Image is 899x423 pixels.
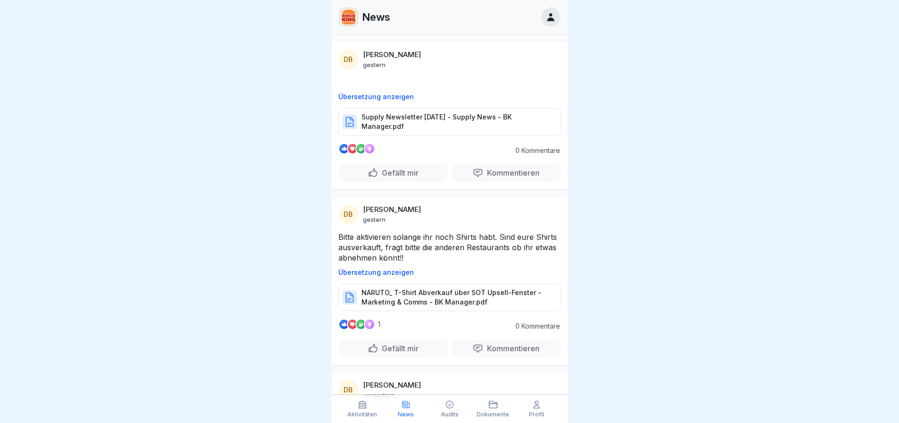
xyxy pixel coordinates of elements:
p: Übersetzung anzeigen [338,93,561,101]
p: Gefällt mir [378,168,419,178]
p: Kommentieren [483,344,539,353]
a: Supply Newsletter [DATE] - Supply News - BK Manager.pdf [338,121,561,131]
p: Audits [441,411,459,418]
p: Kommentieren [483,168,539,178]
p: 1 [378,321,380,328]
a: NARUTO_ T-Shirt Abverkauf über SOT Upsell-Fenster - Marketing & Comms - BK Manager.pdf [338,297,561,306]
p: [PERSON_NAME] [363,381,421,389]
div: DB [338,50,358,69]
img: w2f18lwxr3adf3talrpwf6id.png [340,8,358,26]
div: DB [338,204,358,224]
p: News [398,411,414,418]
p: gestern [363,216,386,223]
p: Dokumente [477,411,509,418]
p: Profil [529,411,544,418]
p: [PERSON_NAME] [363,205,421,214]
p: Gefällt mir [378,344,419,353]
p: News [362,11,390,23]
p: 0 Kommentare [508,147,560,154]
p: gestern [363,61,386,68]
p: 0 Kommentare [508,322,560,330]
p: [PERSON_NAME] [363,51,421,59]
p: vorgestern [363,391,395,399]
p: Übersetzung anzeigen [338,269,561,276]
div: DB [338,380,358,400]
p: Bitte aktivieren solange ihr noch Shirts habt. Sind eure Shirts ausverkauft, fragt bitte die ande... [338,232,561,263]
p: Supply Newsletter [DATE] - Supply News - BK Manager.pdf [361,112,551,131]
p: Aktivitäten [347,411,377,418]
p: NARUTO_ T-Shirt Abverkauf über SOT Upsell-Fenster - Marketing & Comms - BK Manager.pdf [361,288,551,307]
